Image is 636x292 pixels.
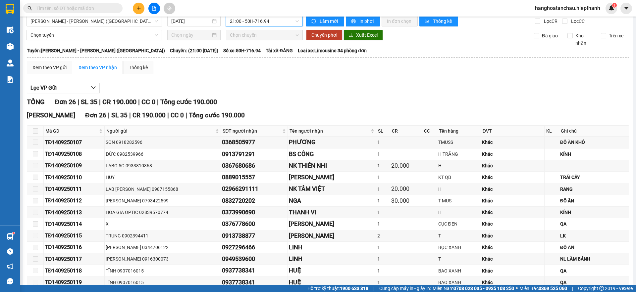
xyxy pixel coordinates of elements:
[377,197,389,204] div: 1
[289,266,375,275] div: HUỆ
[349,33,353,38] span: download
[482,244,544,251] div: Khác
[222,231,287,240] div: 0913738877
[45,127,98,135] span: Mã GD
[560,220,628,228] div: QA
[289,243,375,252] div: LINH
[288,172,376,183] td: KIM NGÂN
[530,4,606,12] span: hanghoatanchau.hiepthanh
[221,207,288,218] td: 0373990690
[44,230,105,242] td: TĐ1409250115
[7,43,14,50] img: warehouse-icon
[320,18,339,25] span: Làm mới
[106,209,220,216] div: HÒA GIA OPTIC 02839570774
[106,186,220,193] div: LAB [PERSON_NAME] 0987155868
[438,186,480,193] div: H
[482,162,544,169] div: Khác
[160,98,217,106] span: Tổng cước 190.000
[221,195,288,207] td: 0832720202
[44,160,105,172] td: TĐ1409250109
[45,243,103,251] div: TĐ1409250116
[266,47,293,54] span: Tài xế: ĐĂNG
[568,18,586,25] span: Lọc CC
[289,219,375,229] div: [PERSON_NAME]
[289,138,375,147] div: PHƯƠNG
[438,267,480,274] div: BAO XANH
[30,84,57,92] span: Lọc VP Gửi
[91,85,96,90] span: down
[482,220,544,228] div: Khác
[289,173,375,182] div: [PERSON_NAME]
[133,3,144,14] button: plus
[44,183,105,195] td: TĐ1409250111
[44,265,105,276] td: TĐ1409250118
[45,255,103,263] div: TĐ1409250117
[288,242,376,253] td: LINH
[422,126,437,137] th: CC
[539,32,560,39] span: Đã giao
[222,219,287,229] div: 0376778600
[171,111,184,119] span: CC 0
[222,184,287,193] div: 02966291111
[171,18,211,25] input: 14/09/2025
[7,233,14,240] img: warehouse-icon
[438,197,480,204] div: T MUS
[79,64,117,71] div: Xem theo VP nhận
[572,285,573,292] span: |
[132,111,166,119] span: CR 190.000
[44,218,105,230] td: TĐ1409250114
[44,195,105,207] td: TĐ1409250112
[438,209,480,216] div: H
[482,209,544,216] div: Khác
[222,149,287,159] div: 0913791291
[189,111,245,119] span: Tổng cước 190.000
[612,3,617,8] sup: 1
[7,76,14,83] img: solution-icon
[27,48,165,53] b: Tuyến: [PERSON_NAME] - [PERSON_NAME] ([GEOGRAPHIC_DATA])
[306,30,343,40] button: Chuyển phơi
[289,278,375,287] div: HUỆ
[106,127,214,135] span: Người gửi
[106,244,220,251] div: [PERSON_NAME] 0344706122
[541,18,558,25] span: Lọc CR
[560,174,628,181] div: TRÁI CÂY
[81,98,97,106] span: SL 35
[425,19,430,24] span: bar-chart
[377,255,389,263] div: 1
[106,267,220,274] div: TĨNH 0907016015
[44,242,105,253] td: TĐ1409250116
[288,160,376,172] td: NK THIÊN NHI
[438,150,480,158] div: H TRẮNG
[359,18,375,25] span: In phơi
[377,209,389,216] div: 1
[288,265,376,276] td: HUỆ
[623,5,629,11] span: caret-down
[170,47,218,54] span: Chuyến: (21:00 [DATE])
[44,253,105,265] td: TĐ1409250117
[289,161,375,170] div: NK THIÊN NHI
[221,218,288,230] td: 0376778600
[599,286,604,291] span: copyright
[433,285,514,292] span: Miền Nam
[27,111,75,119] span: [PERSON_NAME]
[482,139,544,146] div: Khác
[32,64,67,71] div: Xem theo VP gửi
[377,139,389,146] div: 1
[288,277,376,288] td: HUỆ
[152,6,156,11] span: file-add
[222,243,287,252] div: 0927296466
[377,232,389,239] div: 2
[7,263,13,270] span: notification
[85,111,106,119] span: Đơn 26
[377,150,389,158] div: 1
[7,278,13,284] span: message
[382,16,418,26] button: In đơn chọn
[560,150,628,158] div: KÍNH
[223,47,261,54] span: Số xe: 50H-716.94
[222,138,287,147] div: 0368505977
[44,277,105,288] td: TĐ1409250119
[288,218,376,230] td: NGỌC THẢO
[44,148,105,160] td: TĐ1409250108
[221,230,288,242] td: 0913738877
[99,98,101,106] span: |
